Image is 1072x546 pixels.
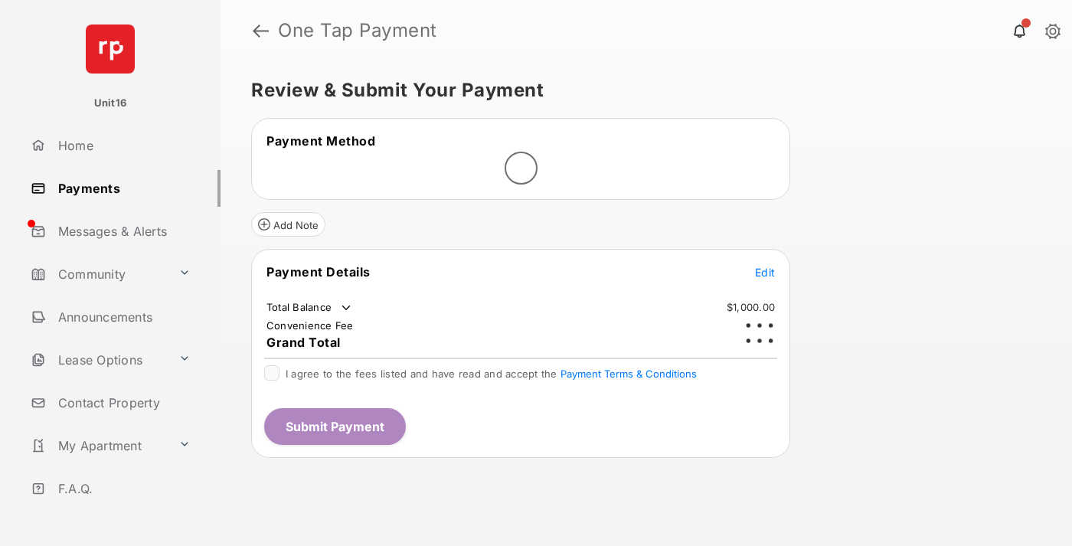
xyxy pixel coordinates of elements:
[25,256,172,293] a: Community
[755,264,775,280] button: Edit
[25,384,221,421] a: Contact Property
[25,170,221,207] a: Payments
[94,96,127,111] p: Unit16
[86,25,135,74] img: svg+xml;base64,PHN2ZyB4bWxucz0iaHR0cDovL3d3dy53My5vcmcvMjAwMC9zdmciIHdpZHRoPSI2NCIgaGVpZ2h0PSI2NC...
[266,264,371,280] span: Payment Details
[25,470,221,507] a: F.A.Q.
[266,133,375,149] span: Payment Method
[726,300,776,314] td: $1,000.00
[278,21,437,40] strong: One Tap Payment
[251,81,1029,100] h5: Review & Submit Your Payment
[266,335,341,350] span: Grand Total
[755,266,775,279] span: Edit
[264,408,406,445] button: Submit Payment
[25,427,172,464] a: My Apartment
[25,127,221,164] a: Home
[286,368,697,380] span: I agree to the fees listed and have read and accept the
[25,213,221,250] a: Messages & Alerts
[266,300,354,316] td: Total Balance
[251,212,325,237] button: Add Note
[561,368,697,380] button: I agree to the fees listed and have read and accept the
[25,299,221,335] a: Announcements
[25,342,172,378] a: Lease Options
[266,319,355,332] td: Convenience Fee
